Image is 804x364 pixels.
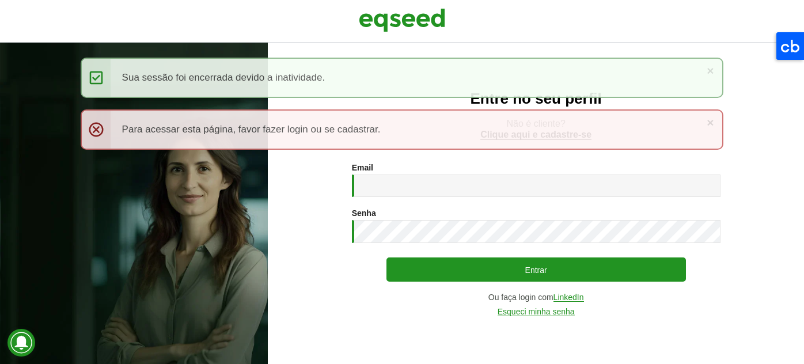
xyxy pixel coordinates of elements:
[352,164,373,172] label: Email
[553,293,584,302] a: LinkedIn
[498,308,575,316] a: Esqueci minha senha
[707,116,714,128] a: ×
[386,257,686,282] button: Entrar
[81,58,724,98] div: Sua sessão foi encerrada devido a inatividade.
[352,209,376,217] label: Senha
[359,6,445,35] img: EqSeed Logo
[352,293,720,302] div: Ou faça login com
[81,109,724,150] div: Para acessar esta página, favor fazer login ou se cadastrar.
[707,65,714,77] a: ×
